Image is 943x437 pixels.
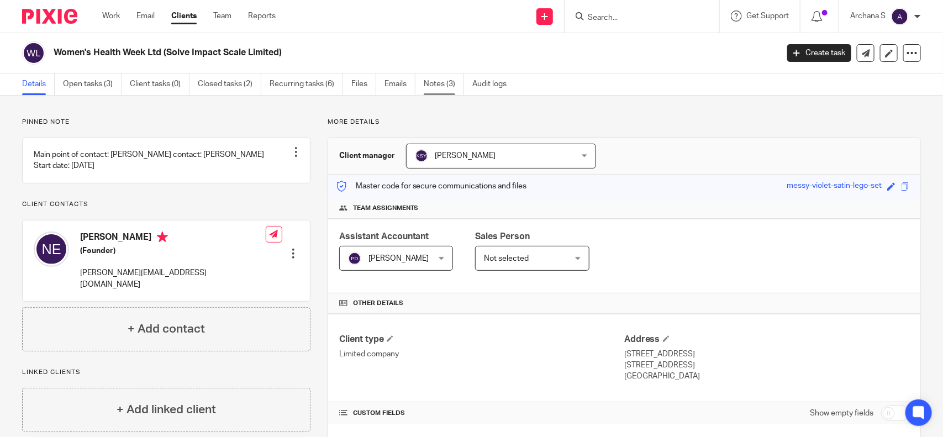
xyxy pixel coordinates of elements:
h4: Address [624,334,909,345]
p: Linked clients [22,368,310,377]
span: Assistant Accountant [339,232,429,241]
img: Pixie [22,9,77,24]
h5: (Founder) [80,245,266,256]
p: [PERSON_NAME][EMAIL_ADDRESS][DOMAIN_NAME] [80,267,266,290]
input: Search [587,13,686,23]
p: Limited company [339,349,624,360]
img: svg%3E [348,252,361,265]
a: Audit logs [472,73,515,95]
a: Team [213,10,231,22]
a: Files [351,73,376,95]
h4: Client type [339,334,624,345]
h4: + Add linked client [117,401,216,418]
h3: Client manager [339,150,395,161]
a: Details [22,73,55,95]
img: svg%3E [34,231,69,267]
a: Emails [384,73,415,95]
span: Sales Person [475,232,530,241]
span: Not selected [484,255,529,262]
p: [STREET_ADDRESS] [624,349,909,360]
h4: [PERSON_NAME] [80,231,266,245]
a: Work [102,10,120,22]
img: svg%3E [415,149,428,162]
a: Open tasks (3) [63,73,122,95]
h2: Women's Health Week Ltd (Solve Impact Scale Limited) [54,47,627,59]
p: [GEOGRAPHIC_DATA] [624,371,909,382]
i: Primary [157,231,168,243]
a: Create task [787,44,851,62]
p: Master code for secure communications and files [336,181,527,192]
a: Recurring tasks (6) [270,73,343,95]
p: Archana S [850,10,886,22]
a: Reports [248,10,276,22]
p: Pinned note [22,118,310,127]
h4: + Add contact [128,320,205,338]
p: Client contacts [22,200,310,209]
label: Show empty fields [810,408,873,419]
p: More details [328,118,921,127]
a: Client tasks (0) [130,73,189,95]
span: [PERSON_NAME] [435,152,496,160]
span: Other details [353,299,403,308]
p: [STREET_ADDRESS] [624,360,909,371]
h4: CUSTOM FIELDS [339,409,624,418]
a: Closed tasks (2) [198,73,261,95]
div: messy-violet-satin-lego-set [787,180,882,193]
a: Email [136,10,155,22]
img: svg%3E [22,41,45,65]
a: Notes (3) [424,73,464,95]
a: Clients [171,10,197,22]
img: svg%3E [891,8,909,25]
span: Team assignments [353,204,419,213]
span: Get Support [746,12,789,20]
span: [PERSON_NAME] [368,255,429,262]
